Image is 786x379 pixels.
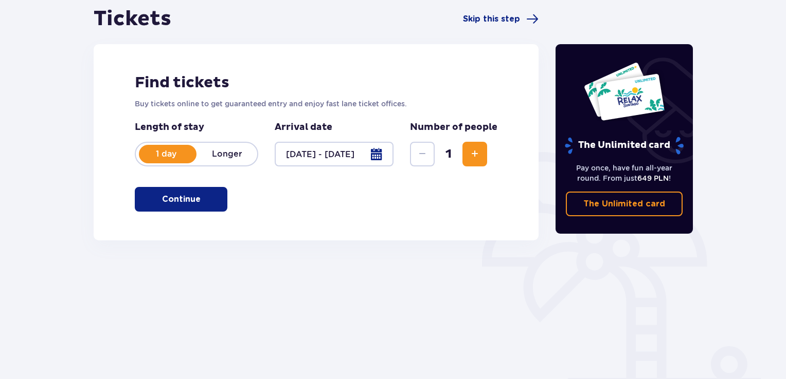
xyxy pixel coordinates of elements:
p: Length of stay [135,121,258,134]
span: 649 PLN [637,174,669,182]
a: Skip this step [463,13,539,25]
p: Longer [196,148,257,160]
p: Arrival date [275,121,332,134]
p: Number of people [410,121,497,134]
span: Skip this step [463,13,520,25]
button: Continue [135,187,227,212]
button: Increase [462,142,487,166]
span: 1 [437,146,460,162]
p: The Unlimited card [583,198,665,210]
button: Decrease [410,142,435,166]
p: 1 day [136,148,196,160]
p: Pay once, have fun all-year round. From just ! [566,163,683,183]
a: The Unlimited card [566,192,683,216]
p: Buy tickets online to get guaranteed entry and enjoy fast lane ticket offices. [135,99,497,109]
p: The Unlimited card [564,137,685,155]
h1: Tickets [94,6,171,32]
img: Two entry cards to Suntago with the word 'UNLIMITED RELAX', featuring a white background with tro... [583,62,665,121]
p: Continue [162,194,201,205]
h2: Find tickets [135,73,497,92]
